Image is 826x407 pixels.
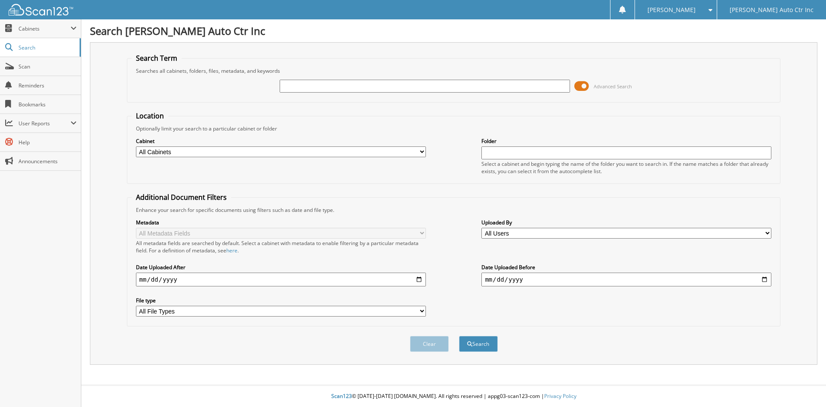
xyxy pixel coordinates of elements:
[481,273,771,286] input: end
[136,297,426,304] label: File type
[81,386,826,407] div: © [DATE]-[DATE] [DOMAIN_NAME]. All rights reserved | appg03-scan123-com |
[410,336,449,352] button: Clear
[132,206,776,214] div: Enhance your search for specific documents using filters such as date and file type.
[481,137,771,145] label: Folder
[18,44,75,51] span: Search
[132,193,231,202] legend: Additional Document Filters
[132,125,776,132] div: Optionally limit your search to a particular cabinet or folder
[132,111,168,121] legend: Location
[18,101,77,108] span: Bookmarks
[90,24,817,38] h1: Search [PERSON_NAME] Auto Ctr Inc
[730,7,814,12] span: [PERSON_NAME] Auto Ctr Inc
[481,219,771,226] label: Uploaded By
[18,63,77,70] span: Scan
[226,247,237,254] a: here
[594,83,632,90] span: Advanced Search
[18,158,77,165] span: Announcements
[18,25,71,32] span: Cabinets
[132,53,182,63] legend: Search Term
[18,139,77,146] span: Help
[647,7,696,12] span: [PERSON_NAME]
[136,137,426,145] label: Cabinet
[136,219,426,226] label: Metadata
[783,366,826,407] iframe: Chat Widget
[18,82,77,89] span: Reminders
[9,4,73,16] img: scan123-logo-white.svg
[459,336,498,352] button: Search
[331,392,352,400] span: Scan123
[481,264,771,271] label: Date Uploaded Before
[544,392,576,400] a: Privacy Policy
[136,239,426,254] div: All metadata fields are searched by default. Select a cabinet with metadata to enable filtering b...
[18,120,71,127] span: User Reports
[481,160,771,175] div: Select a cabinet and begin typing the name of the folder you want to search in. If the name match...
[136,273,426,286] input: start
[132,67,776,75] div: Searches all cabinets, folders, files, metadata, and keywords
[136,264,426,271] label: Date Uploaded After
